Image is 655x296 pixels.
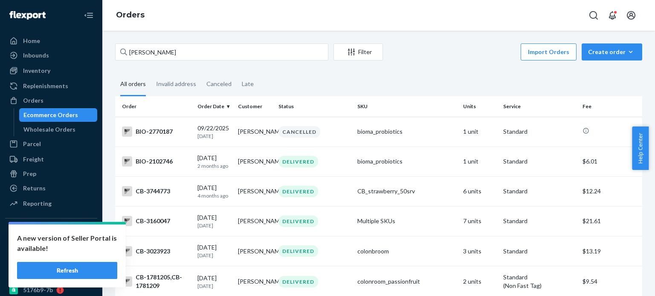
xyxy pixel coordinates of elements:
[115,43,328,60] input: Search orders
[5,269,97,282] a: gnzsuz-v5
[23,199,52,208] div: Reporting
[579,206,642,236] td: $21.61
[5,181,97,195] a: Returns
[80,7,97,24] button: Close Navigation
[5,34,97,48] a: Home
[23,96,43,105] div: Orders
[122,246,191,256] div: CB-3023923
[197,282,231,290] p: [DATE]
[5,49,97,62] a: Inbounds
[354,96,459,117] th: SKU
[9,11,46,20] img: Flexport logo
[197,274,231,290] div: [DATE]
[17,233,117,253] p: A new version of Seller Portal is available!
[503,247,575,256] p: Standard
[503,273,575,282] p: Standard
[197,124,231,140] div: 09/22/2025
[5,254,97,268] a: 6e639d-fc
[5,94,97,107] a: Orders
[197,252,231,259] p: [DATE]
[503,127,575,136] p: Standard
[122,126,191,137] div: BIO-2770187
[460,147,500,176] td: 1 unit
[19,108,98,122] a: Ecommerce Orders
[242,73,254,95] div: Late
[23,66,50,75] div: Inventory
[503,282,575,290] div: (Non Fast Tag)
[460,96,500,117] th: Units
[5,240,97,253] a: f12898-4
[604,7,621,24] button: Open notifications
[354,206,459,236] td: Multiple SKUs
[115,96,194,117] th: Order
[122,273,191,290] div: CB-1781205,CB-1781209
[357,247,456,256] div: colonbroom
[460,176,500,206] td: 6 units
[197,222,231,229] p: [DATE]
[116,10,145,20] a: Orders
[582,43,642,60] button: Create order
[275,96,354,117] th: Status
[23,170,36,178] div: Prep
[623,7,640,24] button: Open account menu
[579,236,642,266] td: $13.19
[357,127,456,136] div: bioma_probiotics
[5,197,97,210] a: Reporting
[503,217,575,225] p: Standard
[588,48,636,56] div: Create order
[235,147,275,176] td: [PERSON_NAME]
[500,96,579,117] th: Service
[503,187,575,195] p: Standard
[197,162,231,170] p: 2 months ago
[197,154,231,170] div: [DATE]
[5,167,97,181] a: Prep
[23,286,53,294] div: 5176b9-7b
[235,206,275,236] td: [PERSON_NAME]
[194,96,235,117] th: Order Date
[334,48,383,56] div: Filter
[122,186,191,196] div: CB-3744773
[278,126,320,138] div: CANCELLED
[23,82,68,90] div: Replenishments
[5,64,97,78] a: Inventory
[278,245,318,257] div: DELIVERED
[23,140,41,148] div: Parcel
[19,123,98,136] a: Wholesale Orders
[521,43,577,60] button: Import Orders
[122,216,191,226] div: CB-3160047
[460,236,500,266] td: 3 units
[357,277,456,286] div: colonroom_passionfruit
[120,73,146,96] div: All orders
[460,117,500,147] td: 1 unit
[632,126,649,170] button: Help Center
[5,152,97,166] a: Freight
[278,276,318,287] div: DELIVERED
[197,213,231,229] div: [DATE]
[109,3,151,28] ol: breadcrumbs
[23,51,49,60] div: Inbounds
[17,262,117,279] button: Refresh
[278,156,318,167] div: DELIVERED
[5,79,97,93] a: Replenishments
[206,73,232,95] div: Canceled
[278,186,318,197] div: DELIVERED
[579,176,642,206] td: $12.24
[503,157,575,166] p: Standard
[5,137,97,151] a: Parcel
[235,176,275,206] td: [PERSON_NAME]
[197,192,231,199] p: 4 months ago
[460,206,500,236] td: 7 units
[357,187,456,195] div: CB_strawberry_50srv
[278,216,318,227] div: DELIVERED
[122,156,191,167] div: BIO-2102746
[235,236,275,266] td: [PERSON_NAME]
[23,184,46,193] div: Returns
[333,43,383,60] button: Filter
[23,125,75,134] div: Wholesale Orders
[585,7,602,24] button: Open Search Box
[197,184,231,199] div: [DATE]
[23,111,78,119] div: Ecommerce Orders
[235,117,275,147] td: [PERSON_NAME]
[579,147,642,176] td: $6.01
